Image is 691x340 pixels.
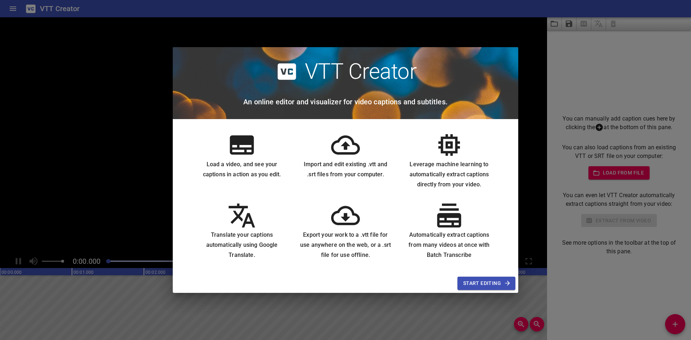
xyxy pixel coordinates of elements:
button: Start Editing [457,277,515,290]
h6: Export your work to a .vtt file for use anywhere on the web, or a .srt file for use offline. [299,230,392,260]
h6: Import and edit existing .vtt and .srt files from your computer. [299,159,392,180]
h6: Load a video, and see your captions in action as you edit. [196,159,288,180]
h6: Leverage machine learning to automatically extract captions directly from your video. [403,159,495,190]
span: Start Editing [463,279,510,288]
h6: An online editor and visualizer for video captions and subtitles. [243,96,448,108]
h6: Automatically extract captions from many videos at once with Batch Transcribe [403,230,495,260]
h2: VTT Creator [305,59,417,85]
h6: Translate your captions automatically using Google Translate. [196,230,288,260]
